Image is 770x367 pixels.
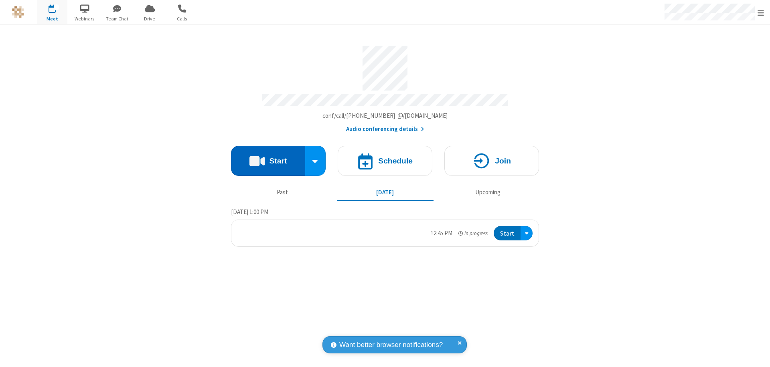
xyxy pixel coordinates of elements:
[440,185,536,200] button: Upcoming
[431,229,452,238] div: 12:45 PM
[70,15,100,22] span: Webinars
[167,15,197,22] span: Calls
[322,112,448,119] span: Copy my meeting room link
[37,15,67,22] span: Meet
[135,15,165,22] span: Drive
[102,15,132,22] span: Team Chat
[231,207,539,247] section: Today's Meetings
[322,111,448,121] button: Copy my meeting room linkCopy my meeting room link
[12,6,24,18] img: QA Selenium DO NOT DELETE OR CHANGE
[269,157,287,165] h4: Start
[750,346,764,361] iframe: Chat
[338,146,432,176] button: Schedule
[458,230,488,237] em: in progress
[305,146,326,176] div: Start conference options
[444,146,539,176] button: Join
[231,146,305,176] button: Start
[339,340,443,350] span: Want better browser notifications?
[494,226,521,241] button: Start
[231,208,268,216] span: [DATE] 1:00 PM
[495,157,511,165] h4: Join
[337,185,434,200] button: [DATE]
[234,185,331,200] button: Past
[54,4,59,10] div: 1
[231,40,539,134] section: Account details
[346,125,424,134] button: Audio conferencing details
[378,157,413,165] h4: Schedule
[521,226,533,241] div: Open menu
